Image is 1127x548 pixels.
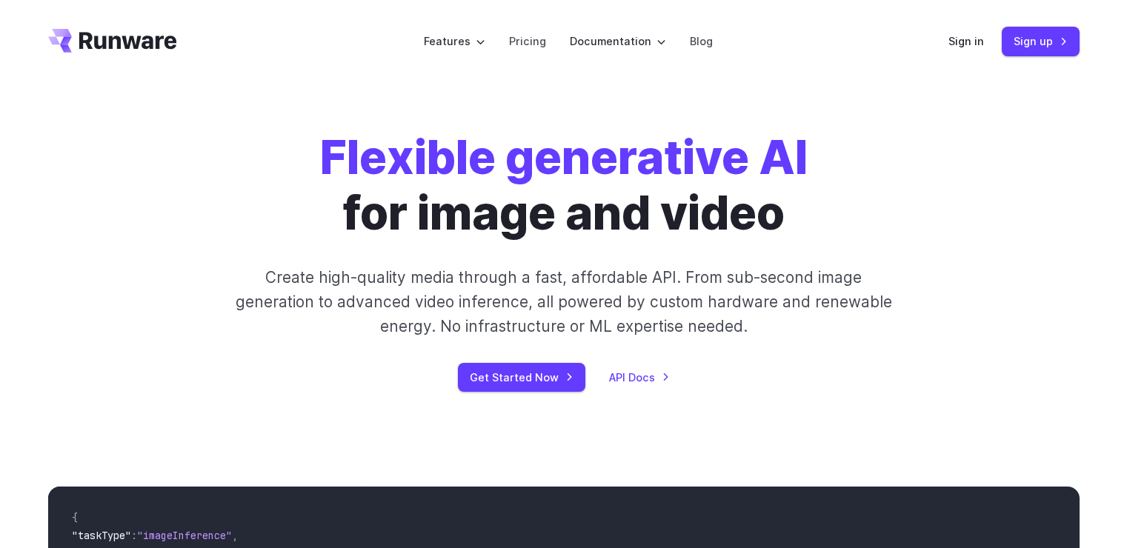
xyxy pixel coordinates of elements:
a: Pricing [509,33,546,50]
a: API Docs [609,369,670,386]
span: { [72,511,78,524]
a: Sign in [948,33,984,50]
label: Features [424,33,485,50]
span: "imageInference" [137,529,232,542]
span: "taskType" [72,529,131,542]
p: Create high-quality media through a fast, affordable API. From sub-second image generation to adv... [233,265,894,339]
h1: for image and video [320,130,808,241]
span: : [131,529,137,542]
a: Get Started Now [458,363,585,392]
label: Documentation [570,33,666,50]
a: Blog [690,33,713,50]
a: Go to / [48,29,177,53]
a: Sign up [1002,27,1080,56]
strong: Flexible generative AI [320,130,808,185]
span: , [232,529,238,542]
